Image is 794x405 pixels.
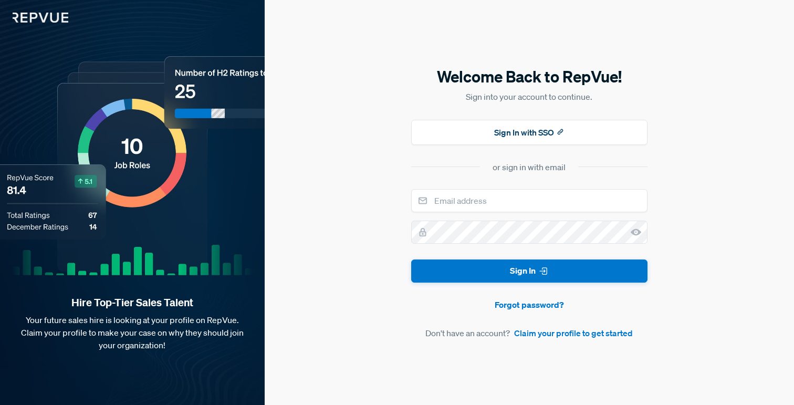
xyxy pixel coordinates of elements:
p: Sign into your account to continue. [411,90,647,103]
div: or sign in with email [493,161,566,173]
a: Claim your profile to get started [514,327,633,339]
a: Forgot password? [411,298,647,311]
p: Your future sales hire is looking at your profile on RepVue. Claim your profile to make your case... [17,314,248,351]
button: Sign In [411,259,647,283]
input: Email address [411,189,647,212]
article: Don't have an account? [411,327,647,339]
h5: Welcome Back to RepVue! [411,66,647,88]
strong: Hire Top-Tier Sales Talent [17,296,248,309]
button: Sign In with SSO [411,120,647,145]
